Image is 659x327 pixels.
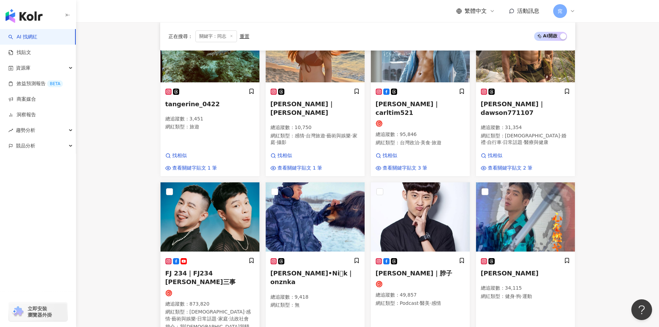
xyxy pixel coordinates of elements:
[8,128,13,133] span: rise
[522,293,532,299] span: 運動
[11,306,25,317] img: chrome extension
[217,316,218,321] span: ·
[327,133,351,138] span: 藝術與娛樂
[476,182,575,252] img: KOL Avatar
[165,124,255,130] p: 網紅類型 ：
[376,100,440,116] span: [PERSON_NAME]｜carltim521
[240,34,249,39] div: 重置
[190,309,245,315] span: [DEMOGRAPHIC_DATA]
[481,293,570,300] p: 網紅類型 ：
[8,96,36,103] a: 商案媒合
[6,9,43,23] img: logo
[266,182,365,252] img: KOL Avatar
[476,13,575,177] a: KOL Avatar[PERSON_NAME]｜dawson771107總追蹤數：31,354網紅類型：[DEMOGRAPHIC_DATA]·婚禮·自行車·日常話題·醫療與健康找相似查看關鍵字貼...
[487,139,502,145] span: 自行車
[376,152,428,159] a: 找相似
[271,152,322,159] a: 找相似
[271,270,354,285] span: [PERSON_NAME]•Nik｜onznka
[277,139,286,145] span: 攝影
[197,316,217,321] span: 日常話題
[502,139,503,145] span: ·
[275,139,277,145] span: ·
[8,80,63,87] a: 效益預測報告BETA
[421,140,430,145] span: 美食
[8,34,37,40] a: searchAI 找網紅
[195,30,237,42] span: 關鍵字：同志
[481,270,539,277] span: [PERSON_NAME]
[271,302,360,309] p: 網紅類型 ： 無
[488,165,533,172] span: 查看關鍵字貼文 2 筆
[522,139,524,145] span: ·
[165,100,220,108] span: tangerine_0422
[420,300,430,306] span: 醫美
[172,152,187,159] span: 找相似
[431,300,441,306] span: 感情
[430,140,432,145] span: ·
[481,165,533,172] a: 查看關鍵字貼文 2 筆
[400,140,419,145] span: 台灣政治
[172,316,196,321] span: 藝術與娛樂
[271,124,360,131] p: 總追蹤數 ： 10,750
[383,152,397,159] span: 找相似
[277,165,322,172] span: 查看關鍵字貼文 1 筆
[271,165,322,172] a: 查看關鍵字貼文 1 筆
[370,13,470,177] a: KOL Avatar[PERSON_NAME]｜carltim521總追蹤數：95,846網紅類型：台灣政治·美食·旅遊找相似查看關鍵字貼文 3 筆
[383,165,428,172] span: 查看關鍵字貼文 3 筆
[271,133,360,146] p: 網紅類型 ：
[560,133,561,138] span: ·
[376,300,465,307] p: 網紅類型 ：
[524,139,548,145] span: 醫療與健康
[465,7,487,15] span: 繁體中文
[371,182,470,252] img: KOL Avatar
[505,293,515,299] span: 健身
[165,309,255,322] p: 網紅類型 ：
[295,133,304,138] span: 感情
[190,124,199,129] span: 旅遊
[8,49,31,56] a: 找貼文
[503,139,522,145] span: 日常話題
[271,294,360,301] p: 總追蹤數 ： 9,418
[419,140,421,145] span: ·
[165,116,255,122] p: 總追蹤數 ： 3,451
[165,309,251,321] span: 感情
[376,131,465,138] p: 總追蹤數 ： 95,846
[9,302,67,321] a: chrome extension立即安裝 瀏覽器外掛
[481,100,545,116] span: [PERSON_NAME]｜dawson771107
[165,165,217,172] a: 查看關鍵字貼文 1 筆
[558,7,562,15] span: 窕
[306,133,325,138] span: 台灣旅遊
[400,300,419,306] span: Podcast
[228,316,229,321] span: ·
[516,293,521,299] span: 狗
[16,122,35,138] span: 趨勢分析
[16,138,35,154] span: 競品分析
[218,316,228,321] span: 家庭
[376,270,452,277] span: [PERSON_NAME]｜脖子
[160,13,260,177] a: KOL Avatartangerine_0422總追蹤數：3,451網紅類型：旅遊找相似查看關鍵字貼文 1 筆
[515,293,516,299] span: ·
[161,182,259,252] img: KOL Avatar
[170,316,172,321] span: ·
[229,316,249,321] span: 法政社會
[165,301,255,308] p: 總追蹤數 ： 873,820
[304,133,306,138] span: ·
[432,140,441,145] span: 旅遊
[16,60,30,76] span: 資源庫
[631,299,652,320] iframe: Help Scout Beacon - Open
[376,139,465,146] p: 網紅類型 ：
[521,293,522,299] span: ·
[165,152,217,159] a: 找相似
[271,100,335,116] span: [PERSON_NAME]｜[PERSON_NAME]
[245,309,246,315] span: ·
[277,152,292,159] span: 找相似
[376,165,428,172] a: 查看關鍵字貼文 3 筆
[28,306,52,318] span: 立即安裝 瀏覽器外掛
[481,133,570,146] p: 網紅類型 ：
[488,152,502,159] span: 找相似
[486,139,487,145] span: ·
[376,292,465,299] p: 總追蹤數 ： 49,857
[325,133,327,138] span: ·
[517,8,539,14] span: 活動訊息
[196,316,197,321] span: ·
[165,270,236,285] span: FJ 234｜FJ234 [PERSON_NAME]三事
